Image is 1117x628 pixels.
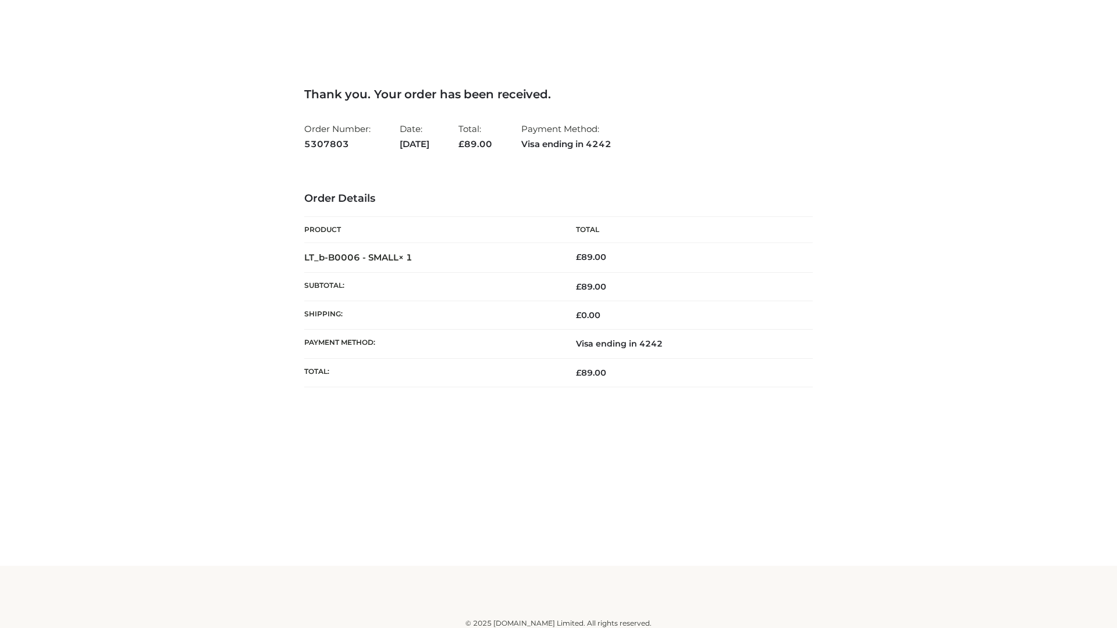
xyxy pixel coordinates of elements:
h3: Thank you. Your order has been received. [304,87,813,101]
th: Subtotal: [304,272,558,301]
th: Product [304,217,558,243]
bdi: 0.00 [576,310,600,320]
span: £ [576,252,581,262]
strong: × 1 [399,252,412,263]
strong: 5307803 [304,137,371,152]
li: Date: [400,119,429,154]
span: 89.00 [576,367,606,378]
li: Order Number: [304,119,371,154]
span: 89.00 [576,281,606,292]
th: Shipping: [304,301,558,330]
h3: Order Details [304,192,813,205]
th: Payment method: [304,330,558,358]
span: £ [576,367,581,378]
th: Total: [304,358,558,387]
span: £ [458,138,464,149]
span: £ [576,310,581,320]
strong: [DATE] [400,137,429,152]
th: Total [558,217,813,243]
strong: Visa ending in 4242 [521,137,611,152]
td: Visa ending in 4242 [558,330,813,358]
li: Total: [458,119,492,154]
li: Payment Method: [521,119,611,154]
span: £ [576,281,581,292]
strong: LT_b-B0006 - SMALL [304,252,412,263]
bdi: 89.00 [576,252,606,262]
span: 89.00 [458,138,492,149]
